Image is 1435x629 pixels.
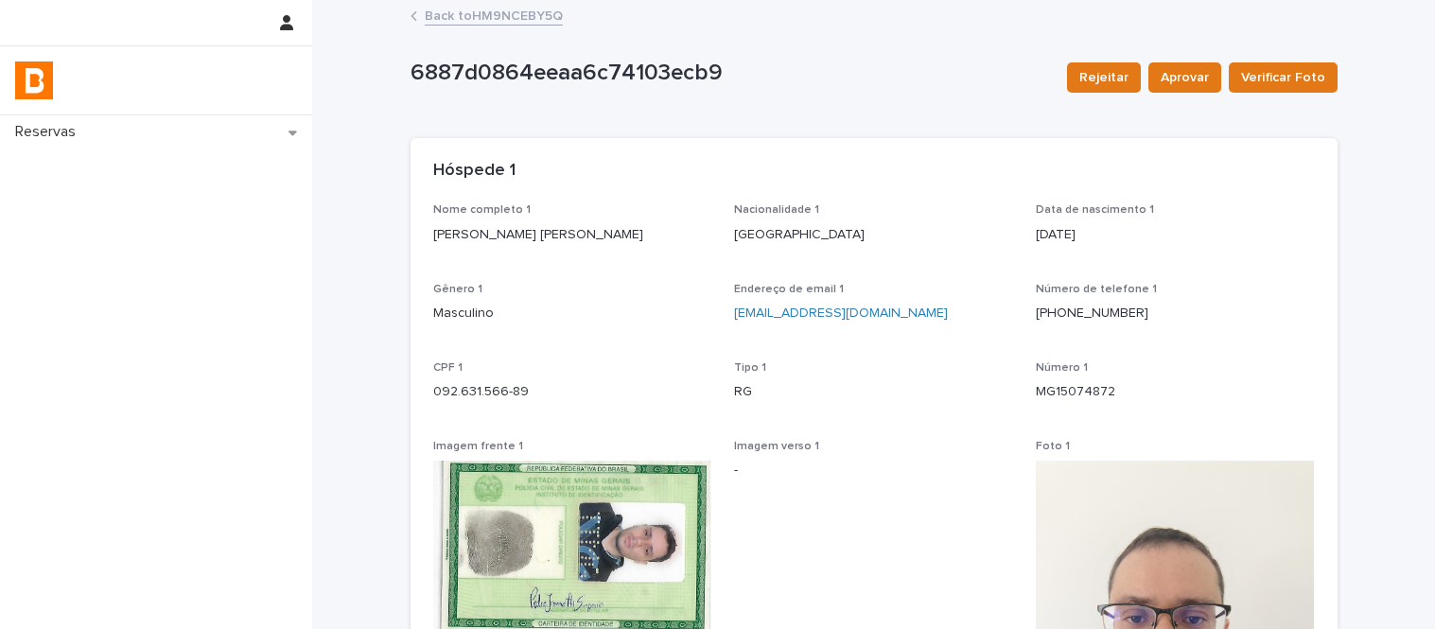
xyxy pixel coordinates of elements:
p: - [734,461,1013,480]
span: Nome completo 1 [433,204,531,216]
h2: Hóspede 1 [433,161,516,182]
a: [EMAIL_ADDRESS][DOMAIN_NAME] [734,306,948,320]
span: Rejeitar [1079,68,1129,87]
p: RG [734,382,1013,402]
span: Verificar Foto [1241,68,1325,87]
a: [PHONE_NUMBER] [1036,306,1148,320]
p: 092.631.566-89 [433,382,712,402]
button: Verificar Foto [1229,62,1338,93]
span: Imagem verso 1 [734,441,819,452]
span: Data de nascimento 1 [1036,204,1154,216]
p: [GEOGRAPHIC_DATA] [734,225,1013,245]
span: Tipo 1 [734,362,766,374]
span: Número 1 [1036,362,1088,374]
span: CPF 1 [433,362,463,374]
img: zVaNuJHRTjyIjT5M9Xd5 [15,61,53,99]
p: Masculino [433,304,712,323]
button: Rejeitar [1067,62,1141,93]
p: [PERSON_NAME] [PERSON_NAME] [433,225,712,245]
p: Reservas [8,123,91,141]
span: Foto 1 [1036,441,1070,452]
button: Aprovar [1148,62,1221,93]
span: Imagem frente 1 [433,441,523,452]
a: Back toHM9NCEBY5Q [425,4,563,26]
p: [DATE] [1036,225,1315,245]
span: Gênero 1 [433,284,482,295]
span: Número de telefone 1 [1036,284,1157,295]
span: Endereço de email 1 [734,284,844,295]
p: 6887d0864eeaa6c74103ecb9 [411,60,1052,87]
span: Nacionalidade 1 [734,204,819,216]
p: MG15074872 [1036,382,1315,402]
span: Aprovar [1161,68,1209,87]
